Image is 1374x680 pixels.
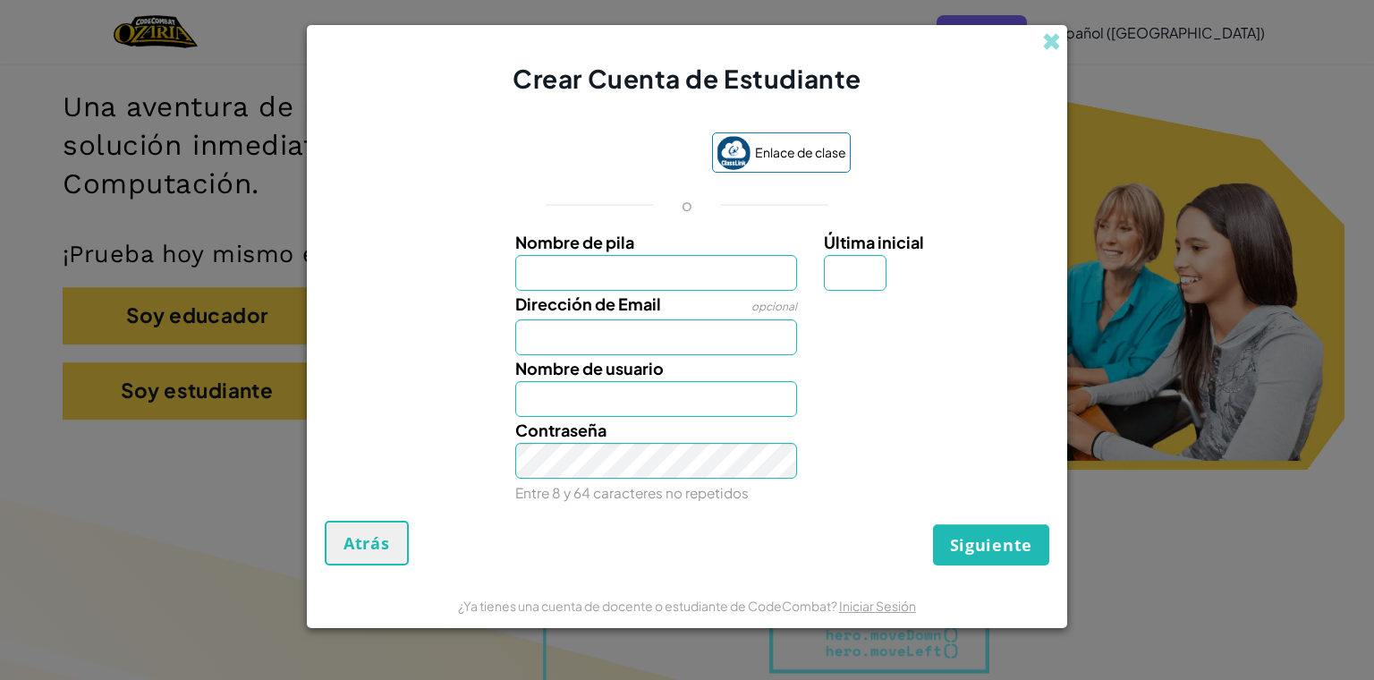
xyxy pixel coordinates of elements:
[513,63,861,94] span: Crear Cuenta de Estudiante
[458,598,839,614] span: ¿Ya tienes una cuenta de docente o estudiante de CodeCombat?
[824,232,924,252] span: Última inicial
[343,532,390,554] span: Atrás
[325,521,409,565] button: Atrás
[515,232,634,252] span: Nombre de pila
[839,598,916,614] a: Iniciar Sesión
[515,484,749,501] small: Entre 8 y 64 caracteres no repetidos
[755,140,846,166] span: Enlace de clase
[682,194,692,216] p: o
[717,136,751,170] img: classlink-logo-small.png
[515,358,664,378] span: Nombre de usuario
[950,534,1032,556] span: Siguiente
[515,293,661,314] span: Dirección de Email
[933,524,1049,565] button: Siguiente
[751,300,797,313] span: opcional
[515,134,703,174] iframe: Botón de Acceder con Google
[515,420,606,440] span: Contraseña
